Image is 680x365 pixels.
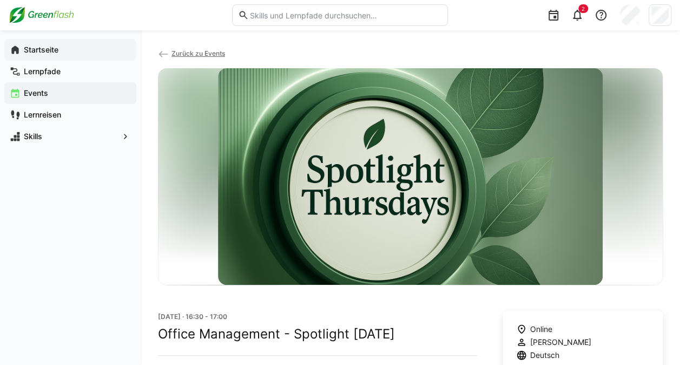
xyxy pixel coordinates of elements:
span: Online [530,324,552,335]
a: Zurück zu Events [158,49,225,57]
input: Skills und Lernpfade durchsuchen… [249,10,442,20]
span: Zurück zu Events [171,49,225,57]
span: 2 [582,5,585,12]
h2: Office Management - Spotlight [DATE] [158,326,477,342]
span: Deutsch [530,350,559,361]
span: [DATE] · 16:30 - 17:00 [158,312,227,321]
span: [PERSON_NAME] [530,337,591,348]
